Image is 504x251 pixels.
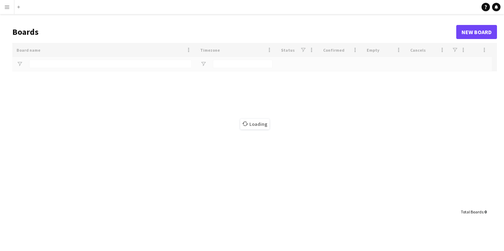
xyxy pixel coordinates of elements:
[240,119,269,129] span: Loading
[456,25,497,39] a: New Board
[484,209,486,214] span: 0
[461,205,486,219] div: :
[12,27,456,37] h1: Boards
[461,209,483,214] span: Total Boards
